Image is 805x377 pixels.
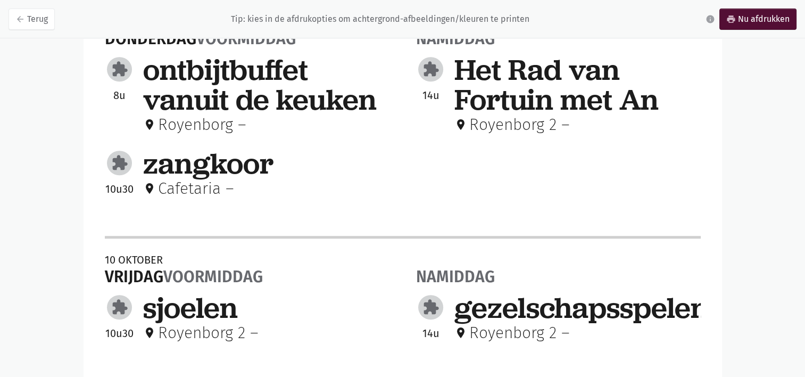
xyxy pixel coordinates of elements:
[105,183,134,195] span: 10u30
[454,117,570,133] div: Royenborg 2 –
[454,55,701,114] div: Het Rad van Fortuin met An
[143,293,389,323] div: sjoelen
[113,89,126,102] span: 8u
[143,118,156,131] i: place
[422,299,439,316] i: extension
[105,327,134,340] span: 10u30
[454,293,701,323] div: gezelschapsspelen
[422,327,439,340] span: 14u
[143,326,156,339] i: place
[9,9,55,30] a: arrow_backTerug
[143,149,389,178] div: zangkoor
[105,252,263,267] div: 10 oktober
[706,14,715,24] i: info
[454,325,570,341] div: Royenborg 2 –
[416,267,495,286] span: namiddag
[105,267,263,286] div: vrijdag
[143,325,259,341] div: Royenborg 2 –
[416,29,495,48] span: namiddag
[422,89,439,102] span: 14u
[15,14,25,24] i: arrow_back
[422,61,439,78] i: extension
[143,117,246,133] div: Royenborg –
[231,14,529,24] div: Tip: kies in de afdrukopties om achtergrond-afbeeldingen/kleuren te printen
[196,29,296,48] span: voormiddag
[143,181,234,196] div: Cafetaria –
[454,118,467,131] i: place
[105,29,296,48] div: donderdag
[163,267,263,286] span: voormiddag
[726,14,736,24] i: print
[111,154,128,171] i: extension
[719,9,796,30] a: printNu afdrukken
[454,326,467,339] i: place
[143,182,156,195] i: place
[143,55,389,114] div: ontbijtbuffet vanuit de keuken
[111,299,128,316] i: extension
[111,61,128,78] i: extension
